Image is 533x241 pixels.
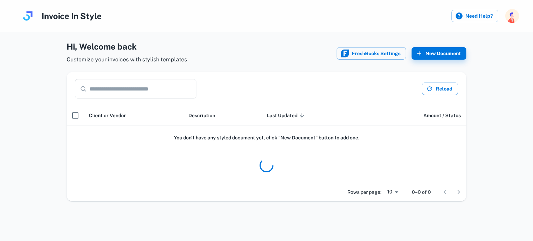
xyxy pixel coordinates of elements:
[67,55,187,64] span: Customize your invoices with stylish templates
[72,134,461,141] h6: You don't have any styled document yet, click "New Document" button to add one.
[337,47,406,60] button: FreshBooks iconFreshBooks Settings
[67,105,466,183] div: scrollable content
[422,83,458,95] button: Reload
[347,188,381,196] p: Rows per page:
[412,188,431,196] p: 0–0 of 0
[89,111,126,120] span: Client or Vendor
[341,49,349,58] img: FreshBooks icon
[505,9,519,23] img: photoURL
[451,10,498,22] label: Need Help?
[188,111,215,120] span: Description
[21,9,35,23] img: logo.svg
[267,111,306,120] span: Last Updated
[384,187,401,197] div: 10
[412,47,466,60] button: New Document
[423,111,461,120] span: Amount / Status
[67,40,187,53] h4: Hi , Welcome back
[42,10,102,22] h4: Invoice In Style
